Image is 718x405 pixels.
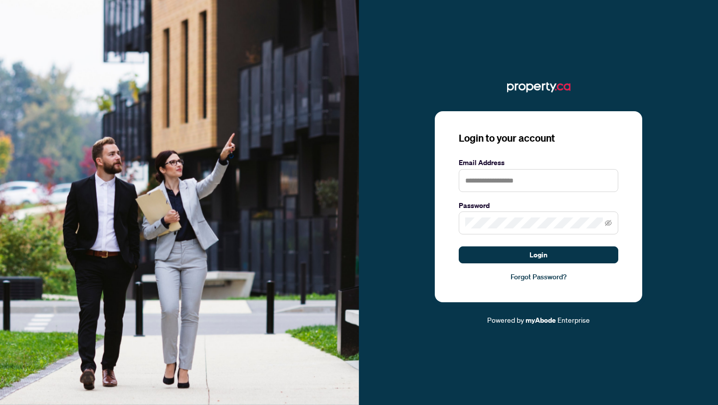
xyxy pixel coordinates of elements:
[487,315,524,324] span: Powered by
[459,271,618,282] a: Forgot Password?
[459,246,618,263] button: Login
[507,79,570,95] img: ma-logo
[459,157,618,168] label: Email Address
[605,219,612,226] span: eye-invisible
[459,131,618,145] h3: Login to your account
[526,315,556,326] a: myAbode
[557,315,590,324] span: Enterprise
[459,200,618,211] label: Password
[530,247,547,263] span: Login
